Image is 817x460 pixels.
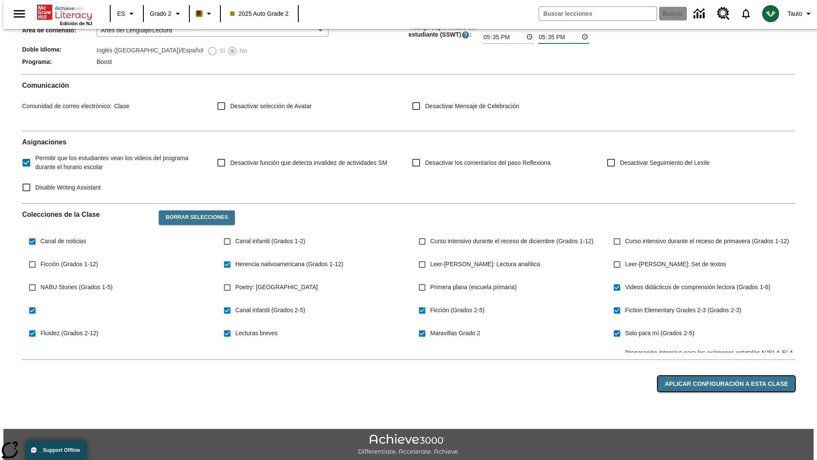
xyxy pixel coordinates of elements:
[97,46,203,56] label: Inglés ([GEOGRAPHIC_DATA])/Español
[192,6,217,21] button: Boost El color de la clase es anaranjado claro. Cambiar el color de la clase.
[40,237,86,246] span: Canal de noticias
[117,9,125,18] span: ES
[658,376,795,392] button: Aplicar configuración a esta clase
[735,3,757,25] a: Notificaciones
[430,329,480,338] span: Maravillas Grado 2
[430,306,485,315] span: Ficción (Grados 2-5)
[40,283,113,292] span: NABU Stories (Grados 1-5)
[408,24,483,39] span: Trabajo supervisado del estudiante (SSWT) :
[37,4,92,21] a: Portada
[235,329,278,338] span: Lecturas breves
[425,158,551,167] span: Desactivar los comentarios del paso Reflexiona
[430,237,594,246] span: Curso intensivo durante el receso de diciembre (Grados 1-12)
[235,352,343,361] span: Lección avanzada NJSLA-ELA (Grado 3)
[538,23,559,29] label: Hora final
[22,27,97,34] span: Área de contenido :
[22,1,795,67] div: Información de Clase/Programa
[461,31,470,39] button: El Tiempo Supervisado de Trabajo Estudiantil es el período durante el cual los estudiantes pueden...
[197,8,201,19] span: B
[22,138,795,146] h2: Asignaciones
[22,58,97,65] span: Programa :
[43,447,80,453] span: Support Offline
[7,1,32,26] button: Abrir el menú lateral
[22,46,97,53] span: Doble Idioma :
[430,260,540,269] span: Leer-[PERSON_NAME]: Lectura analítica
[111,103,129,109] span: Clase
[60,21,92,26] span: Edición de NJ
[625,348,795,366] span: Preparación intensiva para los exámenes estatales NJSLA-ELA (Grado 3)
[146,6,186,21] button: Grado: Grado 2, Elige un grado
[235,237,305,246] span: Canal infantil (Grados 1-2)
[40,352,117,361] span: WordStudio 2-5 (Grados 2-5)
[40,329,98,338] span: Fluidez (Grados 2-12)
[539,7,657,20] input: Buscar campo
[230,9,289,18] span: 2025 Auto Grade 2
[625,329,694,338] span: Solo para mí (Grados 2-5)
[688,2,712,26] a: Centro de información
[22,103,111,109] span: Comunidad de correo electrónico :
[430,352,480,361] span: Maravillas Grado 3
[235,260,343,269] span: Herencia nativoamericana (Grados 1-12)
[22,204,795,353] div: Colecciones de la Clase
[358,434,459,456] img: Achieve3000 Differentiate Accelerate Achieve
[762,5,779,22] img: avatar image
[22,81,795,89] h2: Comunicación
[620,158,710,167] span: Desactivar Seguimiento del Lexile
[159,210,235,225] button: Borrar selecciones
[217,46,225,55] span: Sí
[26,440,87,460] button: Support Offline
[625,283,770,292] span: Videos didácticos de comprensión lectora (Grados 1-6)
[113,6,140,21] button: Lenguaje: ES, Selecciona un idioma
[235,283,318,292] span: Poetry: [GEOGRAPHIC_DATA]
[230,158,387,167] span: Desactivar función que detecta invalidez de actividades SM
[40,260,98,269] span: Ficción (Grados 1-12)
[625,237,789,246] span: Curso intensivo durante el receso de primavera (Grados 1-12)
[150,9,171,18] span: Grado 2
[757,3,784,25] button: Escoja un nuevo avatar
[97,58,112,65] span: Boost
[788,9,802,18] span: Tauto
[35,154,203,172] span: Permitir que los estudiantes vean los videos del programa durante el horario escolar
[230,102,311,111] span: Desactivar selección de Avatar
[37,3,92,26] div: Portada
[784,6,817,21] button: Perfil/Configuración
[235,306,305,315] span: Canal infantil (Grados 2-5)
[425,102,519,111] span: Desactivar Mensaje de Celebración
[625,306,741,315] span: Fiction Elementary Grades 2-3 (Grados 2-3)
[22,138,795,196] div: Asignaciones
[237,46,247,55] span: No
[97,24,329,37] div: Artes del Lenguaje/Lectura
[483,23,512,29] label: Hora de inicio
[625,260,726,269] span: Leer-[PERSON_NAME]: Set de textos
[35,183,101,192] span: Disable Writing Assistant
[22,81,795,124] div: Comunicación
[22,210,152,218] h2: Colecciones de la Clase
[712,2,735,25] a: Centro de recursos, Se abrirá en una pestaña nueva.
[430,283,517,292] span: Primera plana (escuela primaria)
